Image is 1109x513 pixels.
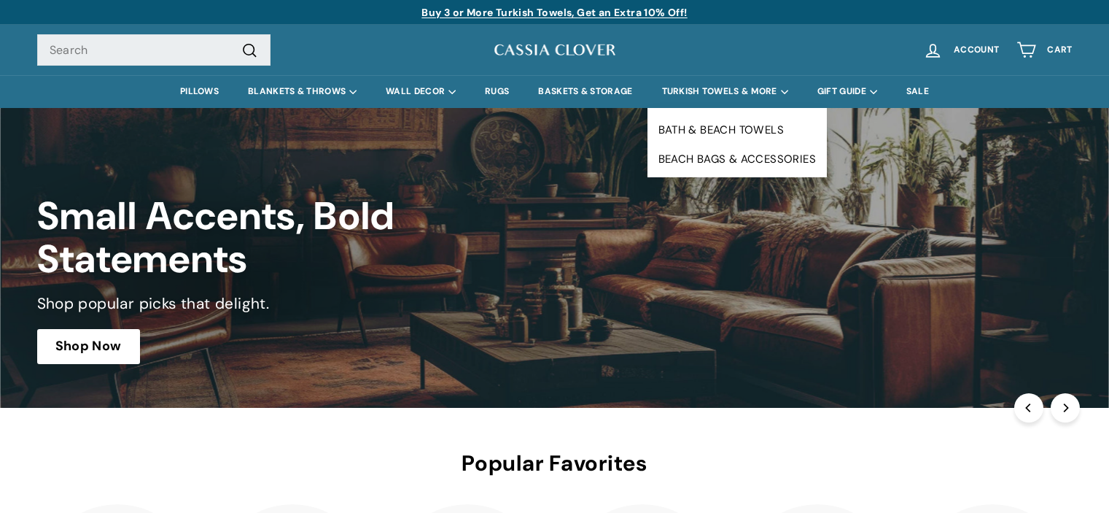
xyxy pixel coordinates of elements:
[8,75,1102,108] div: Primary
[1014,393,1043,423] button: Previous
[1051,393,1080,423] button: Next
[647,144,828,174] a: BEACH BAGS & ACCESSORIES
[803,75,892,108] summary: GIFT GUIDE
[421,6,687,19] a: Buy 3 or More Turkish Towels, Get an Extra 10% Off!
[371,75,470,108] summary: WALL DECOR
[647,115,828,144] a: BATH & BEACH TOWELS
[37,452,1073,476] h2: Popular Favorites
[166,75,233,108] a: PILLOWS
[647,75,803,108] summary: TURKISH TOWELS & MORE
[233,75,371,108] summary: BLANKETS & THROWS
[954,45,999,55] span: Account
[1008,28,1081,72] a: Cart
[470,75,524,108] a: RUGS
[892,75,943,108] a: SALE
[524,75,647,108] a: BASKETS & STORAGE
[1047,45,1072,55] span: Cart
[37,34,271,66] input: Search
[914,28,1008,72] a: Account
